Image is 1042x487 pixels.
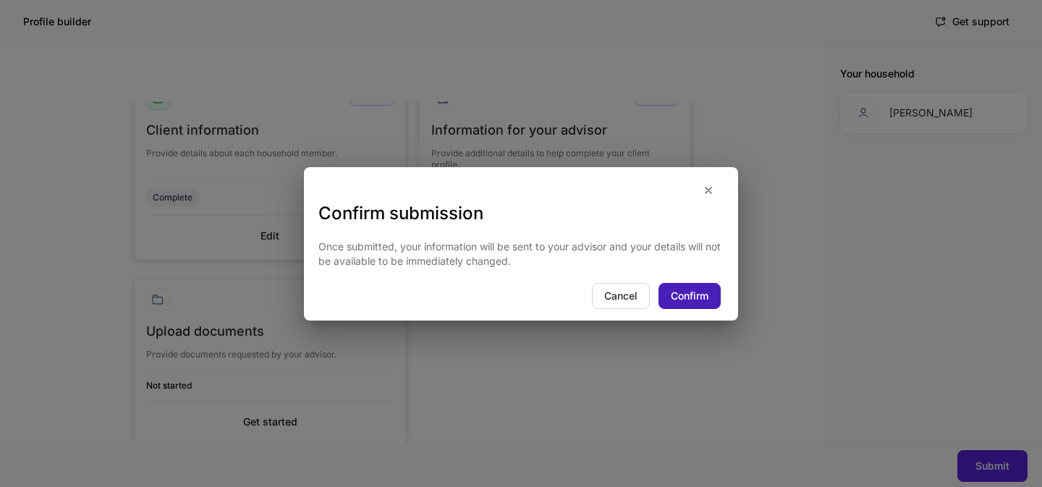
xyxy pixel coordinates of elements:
[318,202,724,225] h3: Confirm submission
[671,291,708,301] div: Confirm
[592,283,650,309] button: Cancel
[658,283,721,309] button: Confirm
[604,291,638,301] div: Cancel
[318,240,724,268] p: Once submitted, your information will be sent to your advisor and your details will not be availa...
